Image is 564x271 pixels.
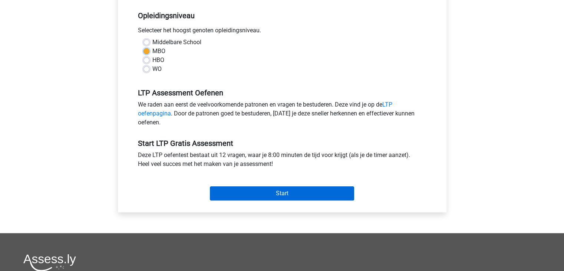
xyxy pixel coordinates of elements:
div: We raden aan eerst de veelvoorkomende patronen en vragen te bestuderen. Deze vind je op de . Door... [132,100,432,130]
div: Selecteer het hoogst genoten opleidingsniveau. [132,26,432,38]
div: Deze LTP oefentest bestaat uit 12 vragen, waar je 8:00 minuten de tijd voor krijgt (als je de tim... [132,151,432,172]
label: WO [152,65,162,74]
h5: Start LTP Gratis Assessment [138,139,426,148]
label: MBO [152,47,165,56]
label: HBO [152,56,164,65]
label: Middelbare School [152,38,201,47]
h5: LTP Assessment Oefenen [138,88,426,97]
input: Start [210,186,354,200]
h5: Opleidingsniveau [138,8,426,23]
